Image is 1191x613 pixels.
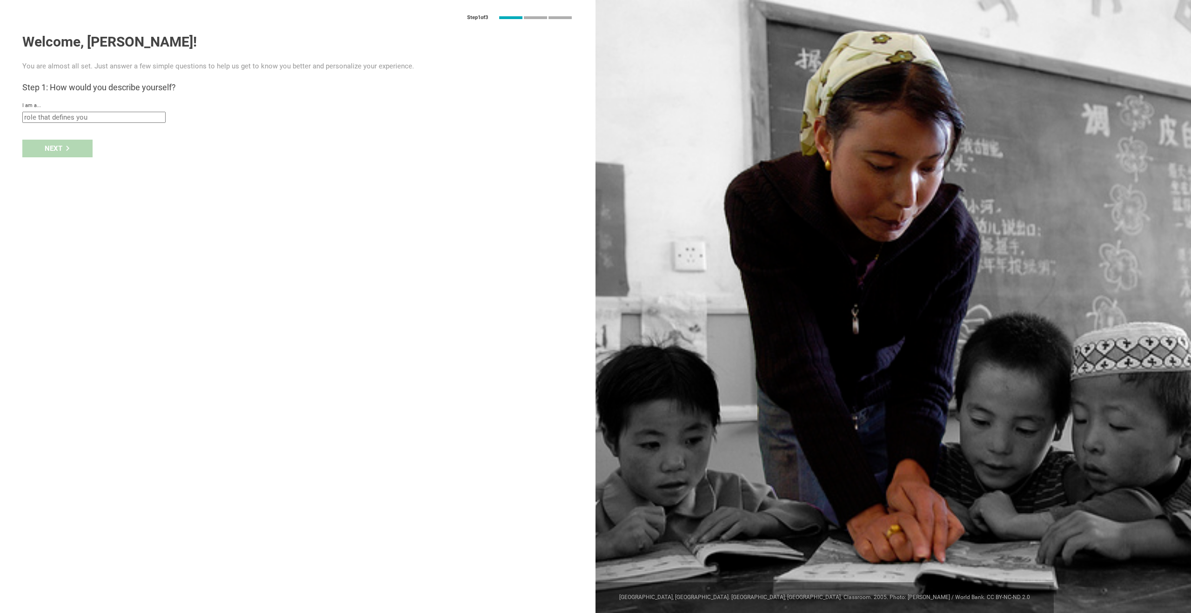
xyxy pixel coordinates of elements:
[22,61,463,71] p: You are almost all set. Just answer a few simple questions to help us get to know you better and ...
[595,582,1054,613] div: [GEOGRAPHIC_DATA], [GEOGRAPHIC_DATA]. [GEOGRAPHIC_DATA], [GEOGRAPHIC_DATA]. Classroom. 2005. Phot...
[467,14,488,21] div: Step 1 of 3
[22,34,573,50] h1: Welcome, [PERSON_NAME]!
[22,82,573,93] h3: Step 1: How would you describe yourself?
[22,102,573,109] div: I am a...
[22,112,166,123] input: role that defines you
